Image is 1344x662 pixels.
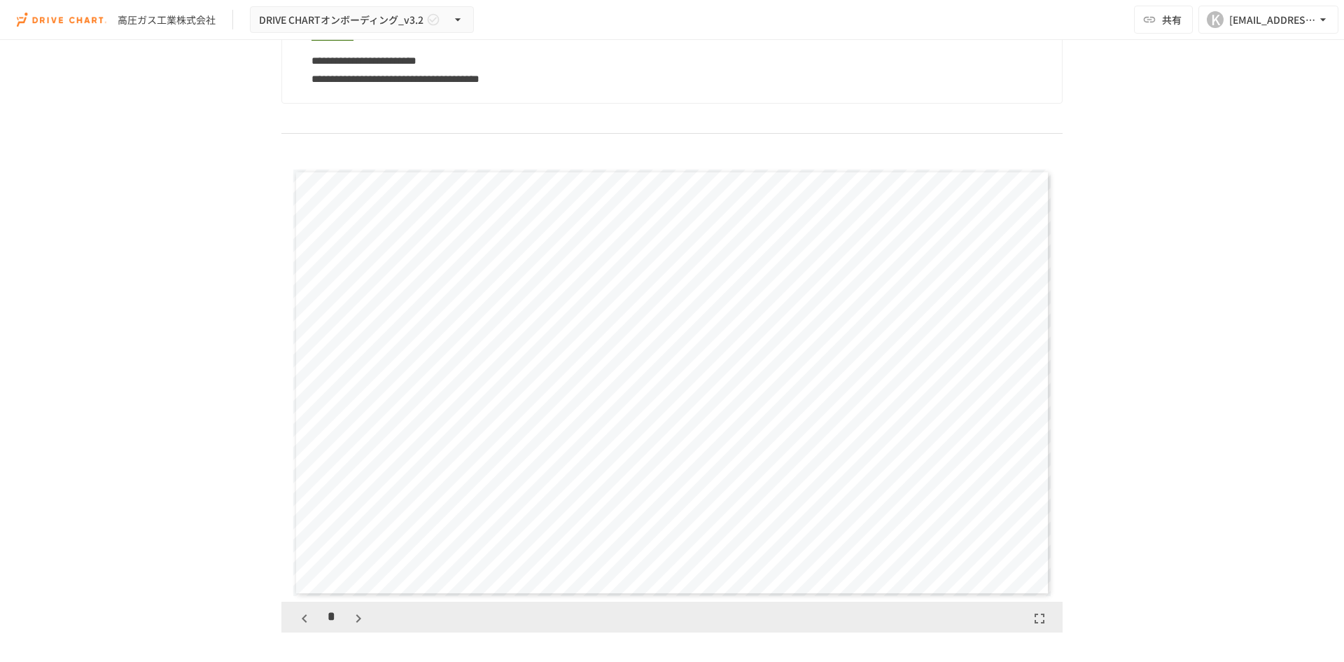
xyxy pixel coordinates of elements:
[1207,11,1224,28] div: K
[250,6,474,34] button: DRIVE CHARTオンボーディング_v3.2
[281,164,1063,602] div: Page 2
[1162,12,1182,27] span: 共有
[17,8,106,31] img: i9VDDS9JuLRLX3JIUyK59LcYp6Y9cayLPHs4hOxMB9W
[1198,6,1338,34] button: K[EMAIL_ADDRESS][DOMAIN_NAME]
[1229,11,1316,29] div: [EMAIL_ADDRESS][DOMAIN_NAME]
[118,13,216,27] div: 高圧ガス工業株式会社
[1134,6,1193,34] button: 共有
[259,11,423,29] span: DRIVE CHARTオンボーディング_v3.2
